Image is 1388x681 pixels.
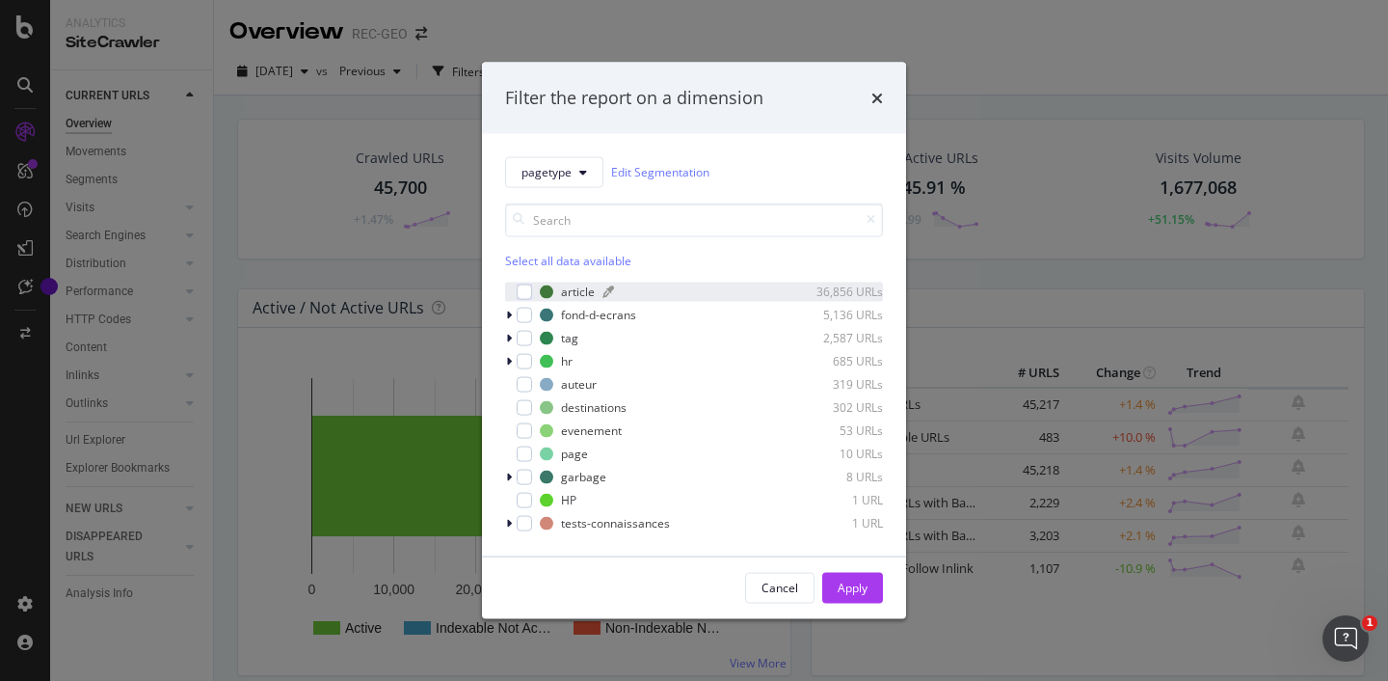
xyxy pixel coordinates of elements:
div: 8 URLs [788,469,883,485]
div: garbage [561,469,606,485]
div: 10 URLs [788,446,883,462]
div: 5,136 URLs [788,307,883,323]
div: Cancel [761,580,798,596]
div: evenement [561,422,622,439]
div: 1 URL [788,492,883,508]
div: page [561,446,588,462]
div: hr [561,353,573,369]
div: destinations [561,399,627,416]
div: 685 URLs [788,353,883,369]
div: 319 URLs [788,376,883,393]
div: tag [561,330,578,346]
div: tests-connaissances [561,515,670,531]
button: Apply [822,572,883,603]
div: Apply [838,580,867,596]
div: 302 URLs [788,399,883,416]
div: times [871,86,883,111]
div: 53 URLs [788,422,883,439]
div: 1 URL [788,515,883,531]
div: 36,856 URLs [788,284,883,300]
div: modal [482,63,906,619]
div: article [561,284,595,300]
iframe: Intercom live chat [1322,615,1369,662]
button: Cancel [745,572,814,603]
button: pagetype [505,156,603,187]
div: Select all data available [505,252,883,268]
div: auteur [561,376,597,393]
div: HP [561,492,576,508]
span: pagetype [521,164,572,180]
span: 1 [1362,615,1377,631]
div: 2,587 URLs [788,330,883,346]
a: Edit Segmentation [611,162,709,182]
div: Filter the report on a dimension [505,86,763,111]
input: Search [505,203,883,236]
div: fond-d-ecrans [561,307,636,323]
